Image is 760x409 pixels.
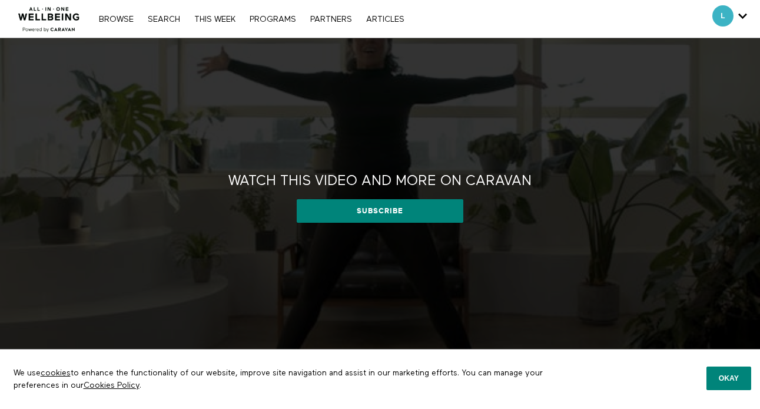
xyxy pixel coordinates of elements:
a: Subscribe [297,199,463,223]
a: PROGRAMS [244,15,302,24]
a: ARTICLES [360,15,410,24]
a: Cookies Policy [84,381,140,390]
a: PARTNERS [304,15,358,24]
a: THIS WEEK [188,15,241,24]
a: cookies [41,369,71,377]
h2: Watch this video and more on CARAVAN [228,172,532,190]
nav: Primary [93,13,410,25]
p: We use to enhance the functionality of our website, improve site navigation and assist in our mar... [5,358,595,400]
a: Search [142,15,186,24]
a: Browse [93,15,140,24]
button: Okay [706,367,751,390]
